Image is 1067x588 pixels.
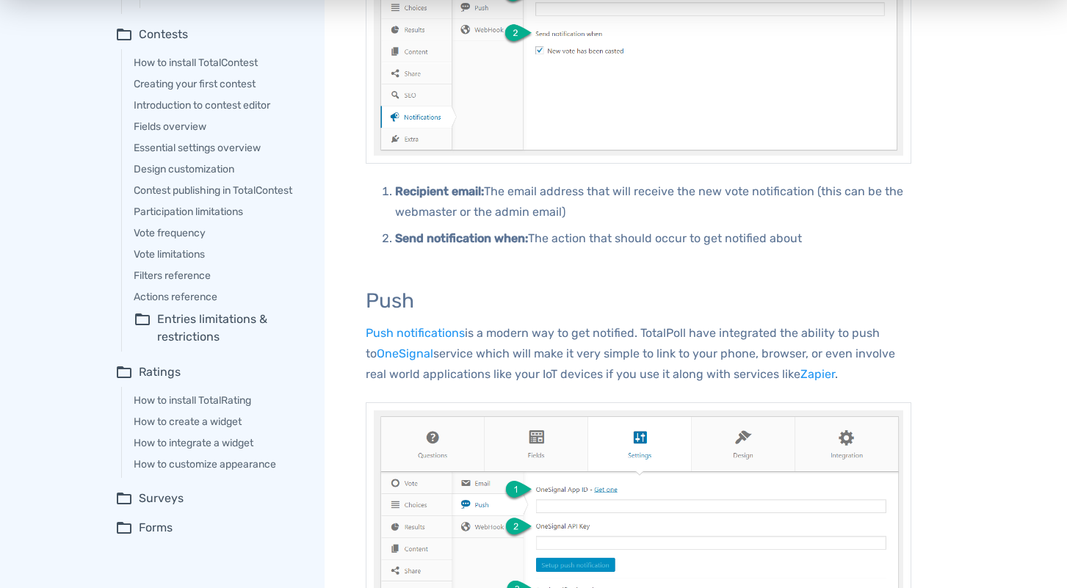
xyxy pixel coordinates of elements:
a: Zapier [800,367,835,381]
p: is a modern way to get notified. TotalPoll have integrated the ability to push to service which w... [366,323,911,385]
a: Introduction to contest editor [134,98,304,113]
b: Recipient email: [395,184,484,198]
summary: folder_openForms [115,519,304,537]
span: folder_open [115,519,133,537]
span: folder_open [115,363,133,381]
a: Essential settings overview [134,140,304,156]
a: How to customize appearance [134,457,304,472]
summary: folder_openEntries limitations & restrictions [134,311,304,346]
span: folder_open [134,311,151,346]
p: The action that should occur to get notified about [395,228,911,249]
p: The email address that will receive the new vote notification (this can be the webmaster or the a... [395,181,911,222]
a: OneSignal [377,346,433,360]
a: How to integrate a widget [134,435,304,451]
a: Push notifications [366,326,465,340]
span: folder_open [115,490,133,507]
summary: folder_openRatings [115,363,304,381]
a: Filters reference [134,268,304,283]
a: Fields overview [134,119,304,134]
b: Send notification when: [395,231,528,245]
h3: Push [366,290,911,313]
a: Actions reference [134,289,304,305]
a: Vote frequency [134,225,304,241]
a: Creating your first contest [134,76,304,92]
a: How to create a widget [134,414,304,429]
a: How to install TotalContest [134,55,304,70]
a: How to install TotalRating [134,393,304,408]
a: Vote limitations [134,247,304,262]
summary: folder_openContests [115,26,304,43]
a: Participation limitations [134,204,304,219]
summary: folder_openSurveys [115,490,304,507]
a: Design customization [134,161,304,177]
a: Contest publishing in TotalContest [134,183,304,198]
span: folder_open [115,26,133,43]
